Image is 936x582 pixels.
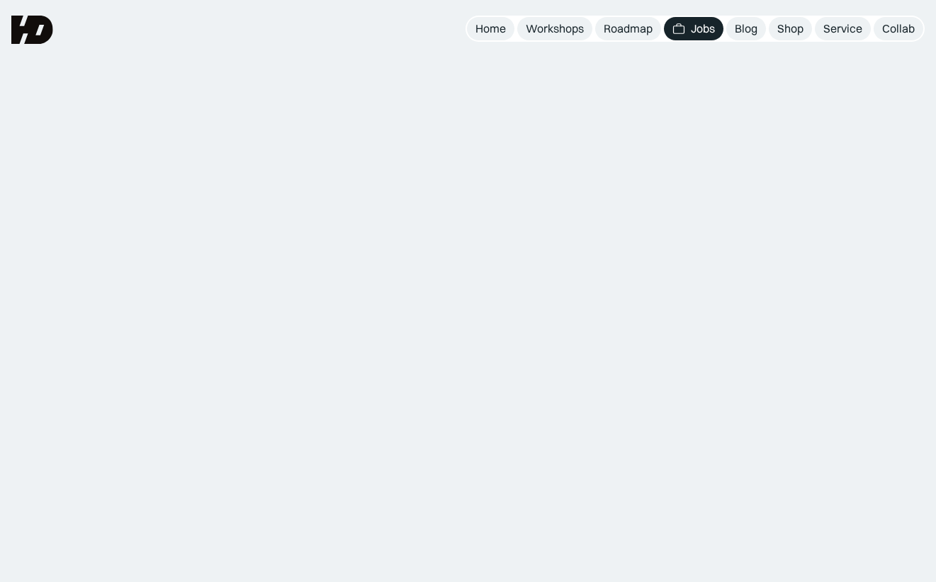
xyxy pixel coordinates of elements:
[769,17,812,40] a: Shop
[475,21,506,36] div: Home
[823,21,862,36] div: Service
[595,17,661,40] a: Roadmap
[726,17,766,40] a: Blog
[517,17,592,40] a: Workshops
[691,21,715,36] div: Jobs
[526,21,584,36] div: Workshops
[815,17,871,40] a: Service
[467,17,514,40] a: Home
[664,17,723,40] a: Jobs
[604,21,653,36] div: Roadmap
[777,21,804,36] div: Shop
[874,17,923,40] a: Collab
[735,21,757,36] div: Blog
[882,21,915,36] div: Collab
